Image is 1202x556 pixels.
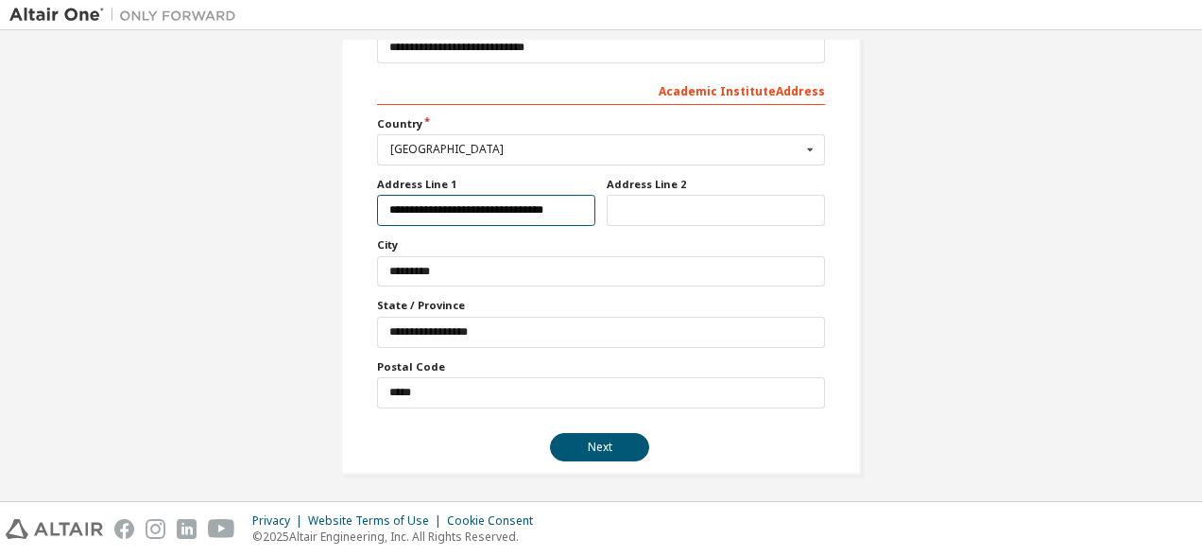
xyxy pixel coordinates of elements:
img: youtube.svg [208,519,235,539]
img: linkedin.svg [177,519,197,539]
label: Address Line 1 [377,177,595,192]
div: Privacy [252,513,308,529]
p: © 2025 Altair Engineering, Inc. All Rights Reserved. [252,529,544,545]
label: Postal Code [377,359,825,374]
label: City [377,237,825,252]
label: Country [377,116,825,131]
div: Cookie Consent [447,513,544,529]
img: altair_logo.svg [6,519,103,539]
label: Address Line 2 [607,177,825,192]
div: Academic Institute Address [377,75,825,105]
img: Altair One [9,6,246,25]
div: [GEOGRAPHIC_DATA] [390,144,801,155]
button: Next [550,433,649,461]
img: instagram.svg [146,519,165,539]
img: facebook.svg [114,519,134,539]
label: State / Province [377,298,825,313]
div: Website Terms of Use [308,513,447,529]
